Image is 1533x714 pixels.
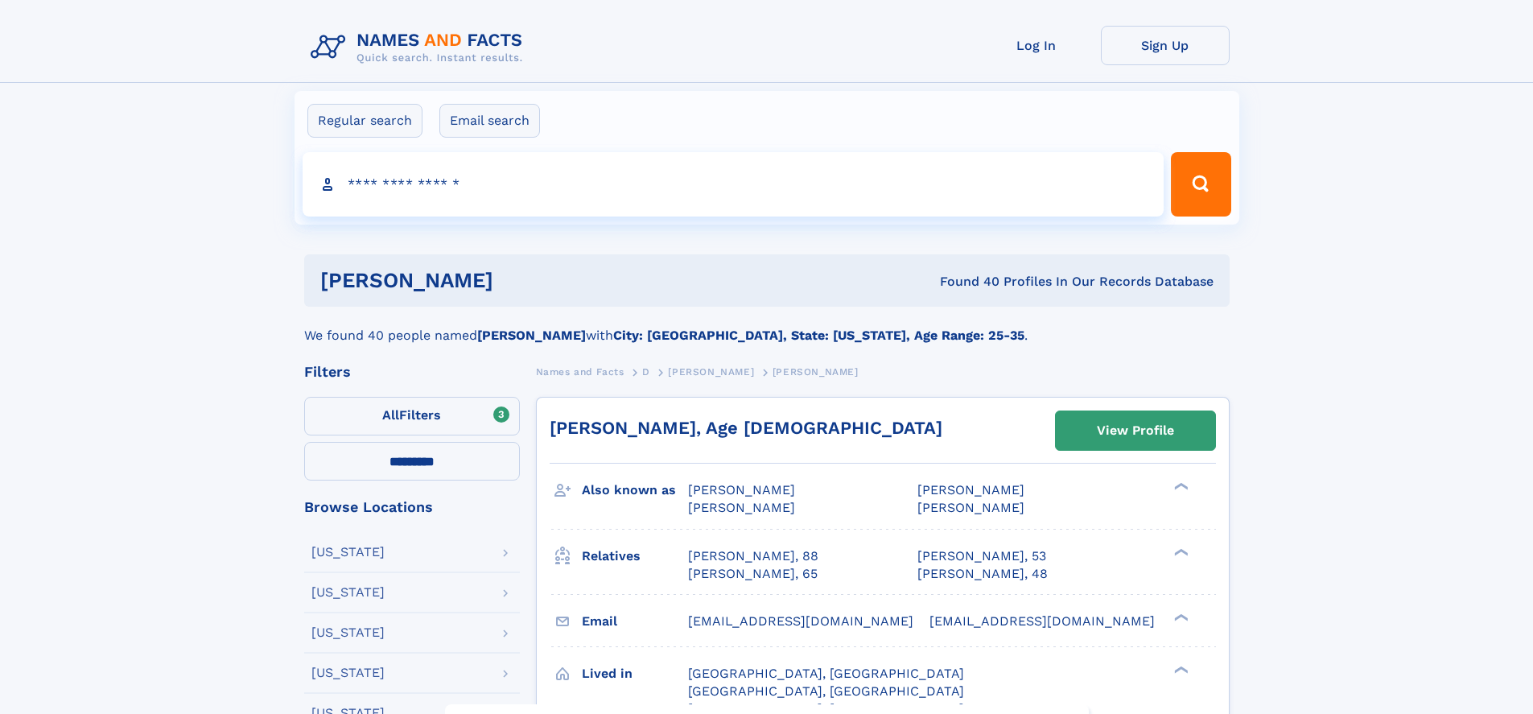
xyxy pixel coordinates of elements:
[1171,152,1230,217] button: Search Button
[304,26,536,69] img: Logo Names and Facts
[582,660,688,687] h3: Lived in
[582,608,688,635] h3: Email
[439,104,540,138] label: Email search
[668,361,754,382] a: [PERSON_NAME]
[1056,411,1215,450] a: View Profile
[582,543,688,570] h3: Relatives
[320,270,717,291] h1: [PERSON_NAME]
[688,666,964,681] span: [GEOGRAPHIC_DATA], [GEOGRAPHIC_DATA]
[688,565,818,583] a: [PERSON_NAME], 65
[688,482,795,497] span: [PERSON_NAME]
[642,361,650,382] a: D
[917,547,1046,565] a: [PERSON_NAME], 53
[917,482,1024,497] span: [PERSON_NAME]
[1170,664,1189,675] div: ❯
[613,328,1024,343] b: City: [GEOGRAPHIC_DATA], State: [US_STATE], Age Range: 25-35
[304,500,520,514] div: Browse Locations
[311,546,385,559] div: [US_STATE]
[304,397,520,435] label: Filters
[1170,481,1189,492] div: ❯
[304,307,1230,345] div: We found 40 people named with .
[668,366,754,378] span: [PERSON_NAME]
[303,152,1164,217] input: search input
[1101,26,1230,65] a: Sign Up
[382,407,399,423] span: All
[716,273,1214,291] div: Found 40 Profiles In Our Records Database
[929,613,1155,629] span: [EMAIL_ADDRESS][DOMAIN_NAME]
[1170,547,1189,557] div: ❯
[311,586,385,599] div: [US_STATE]
[642,366,650,378] span: D
[917,500,1024,515] span: [PERSON_NAME]
[688,547,818,565] a: [PERSON_NAME], 88
[917,565,1048,583] a: [PERSON_NAME], 48
[550,418,942,438] a: [PERSON_NAME], Age [DEMOGRAPHIC_DATA]
[1170,612,1189,622] div: ❯
[536,361,624,382] a: Names and Facts
[688,683,964,699] span: [GEOGRAPHIC_DATA], [GEOGRAPHIC_DATA]
[311,626,385,639] div: [US_STATE]
[688,500,795,515] span: [PERSON_NAME]
[773,366,859,378] span: [PERSON_NAME]
[1097,412,1174,449] div: View Profile
[972,26,1101,65] a: Log In
[304,365,520,379] div: Filters
[582,477,688,504] h3: Also known as
[307,104,422,138] label: Regular search
[477,328,586,343] b: [PERSON_NAME]
[688,613,913,629] span: [EMAIL_ADDRESS][DOMAIN_NAME]
[311,667,385,679] div: [US_STATE]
